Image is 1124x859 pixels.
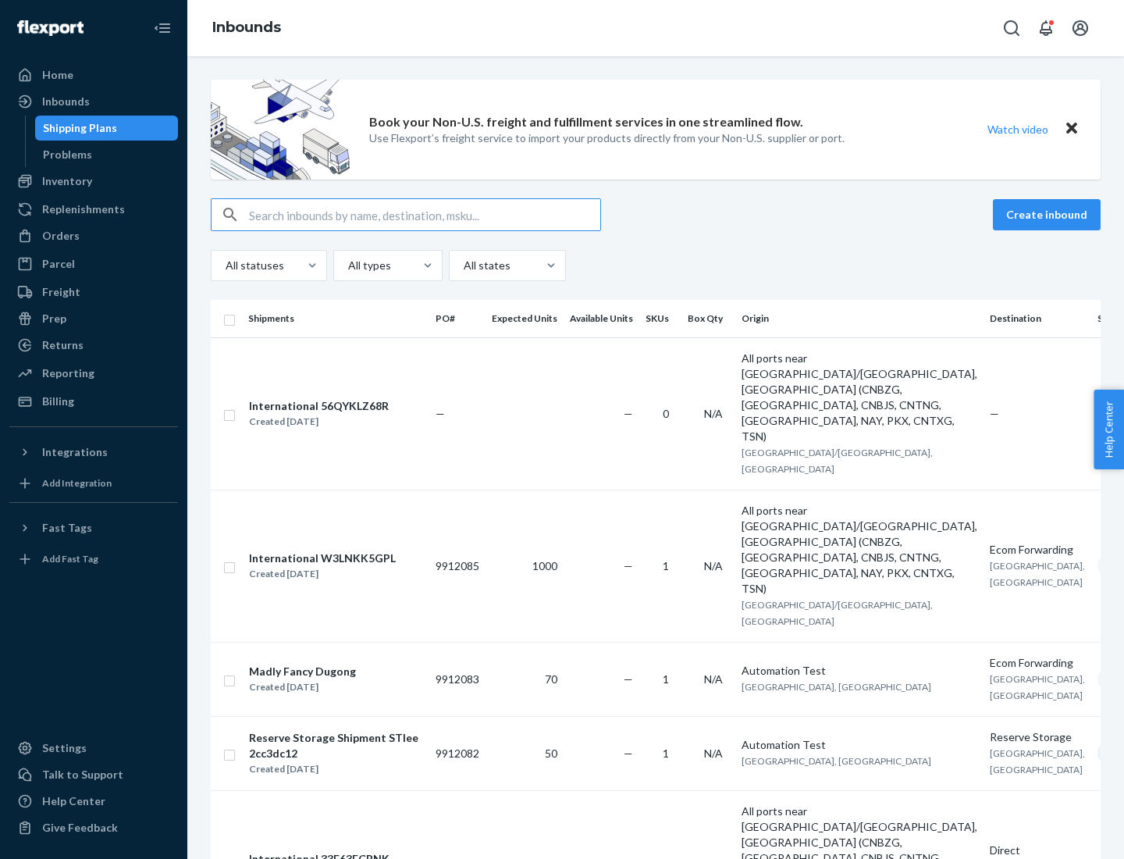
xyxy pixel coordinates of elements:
[369,130,845,146] p: Use Flexport’s freight service to import your products directly from your Non-U.S. supplier or port.
[990,673,1085,701] span: [GEOGRAPHIC_DATA], [GEOGRAPHIC_DATA]
[9,815,178,840] button: Give Feedback
[9,306,178,331] a: Prep
[43,120,117,136] div: Shipping Plans
[9,251,178,276] a: Parcel
[43,147,92,162] div: Problems
[9,762,178,787] a: Talk to Support
[42,552,98,565] div: Add Fast Tag
[1065,12,1096,44] button: Open account menu
[742,737,977,753] div: Automation Test
[42,284,80,300] div: Freight
[249,398,389,414] div: International 56QYKLZ68R
[663,747,669,760] span: 1
[147,12,178,44] button: Close Navigation
[9,736,178,761] a: Settings
[545,672,557,686] span: 70
[17,20,84,36] img: Flexport logo
[9,515,178,540] button: Fast Tags
[249,566,396,582] div: Created [DATE]
[624,559,633,572] span: —
[42,520,92,536] div: Fast Tags
[9,547,178,572] a: Add Fast Tag
[212,19,281,36] a: Inbounds
[704,747,723,760] span: N/A
[663,672,669,686] span: 1
[347,258,348,273] input: All types
[9,789,178,814] a: Help Center
[9,280,178,305] a: Freight
[977,118,1058,141] button: Watch video
[983,300,1091,337] th: Destination
[742,599,933,627] span: [GEOGRAPHIC_DATA]/[GEOGRAPHIC_DATA], [GEOGRAPHIC_DATA]
[564,300,639,337] th: Available Units
[42,820,118,836] div: Give Feedback
[742,663,977,679] div: Automation Test
[993,199,1101,230] button: Create inbound
[9,89,178,114] a: Inbounds
[42,365,94,381] div: Reporting
[624,407,633,420] span: —
[990,542,1085,558] div: Ecom Forwarding
[42,173,92,189] div: Inventory
[42,444,108,460] div: Integrations
[42,67,73,83] div: Home
[429,642,486,716] td: 9912083
[42,201,125,217] div: Replenishments
[990,655,1085,671] div: Ecom Forwarding
[429,300,486,337] th: PO#
[249,730,422,761] div: Reserve Storage Shipment STIee2cc3dc12
[42,793,105,809] div: Help Center
[9,389,178,414] a: Billing
[42,476,112,490] div: Add Integration
[624,672,633,686] span: —
[532,559,557,572] span: 1000
[486,300,564,337] th: Expected Units
[639,300,681,337] th: SKUs
[742,503,977,597] div: All ports near [GEOGRAPHIC_DATA]/[GEOGRAPHIC_DATA], [GEOGRAPHIC_DATA] (CNBZG, [GEOGRAPHIC_DATA], ...
[429,490,486,642] td: 9912085
[990,407,999,420] span: —
[436,407,445,420] span: —
[200,5,293,51] ol: breadcrumbs
[990,560,1085,588] span: [GEOGRAPHIC_DATA], [GEOGRAPHIC_DATA]
[1094,390,1124,469] button: Help Center
[42,767,123,782] div: Talk to Support
[742,447,933,475] span: [GEOGRAPHIC_DATA]/[GEOGRAPHIC_DATA], [GEOGRAPHIC_DATA]
[249,199,600,230] input: Search inbounds by name, destination, msku...
[42,337,84,353] div: Returns
[9,169,178,194] a: Inventory
[742,681,931,693] span: [GEOGRAPHIC_DATA], [GEOGRAPHIC_DATA]
[990,729,1085,745] div: Reserve Storage
[704,407,723,420] span: N/A
[249,761,422,777] div: Created [DATE]
[9,361,178,386] a: Reporting
[42,394,74,409] div: Billing
[735,300,983,337] th: Origin
[9,197,178,222] a: Replenishments
[429,716,486,790] td: 9912082
[704,559,723,572] span: N/A
[624,747,633,760] span: —
[42,740,87,756] div: Settings
[42,94,90,109] div: Inbounds
[35,142,179,167] a: Problems
[42,228,80,244] div: Orders
[249,414,389,429] div: Created [DATE]
[742,351,977,444] div: All ports near [GEOGRAPHIC_DATA]/[GEOGRAPHIC_DATA], [GEOGRAPHIC_DATA] (CNBZG, [GEOGRAPHIC_DATA], ...
[9,333,178,358] a: Returns
[462,258,464,273] input: All states
[681,300,735,337] th: Box Qty
[242,300,429,337] th: Shipments
[996,12,1027,44] button: Open Search Box
[990,747,1085,775] span: [GEOGRAPHIC_DATA], [GEOGRAPHIC_DATA]
[704,672,723,686] span: N/A
[249,551,396,566] div: International W3LNKK5GPL
[1062,118,1082,141] button: Close
[663,407,669,420] span: 0
[42,311,66,326] div: Prep
[35,116,179,141] a: Shipping Plans
[9,62,178,87] a: Home
[742,755,931,767] span: [GEOGRAPHIC_DATA], [GEOGRAPHIC_DATA]
[545,747,557,760] span: 50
